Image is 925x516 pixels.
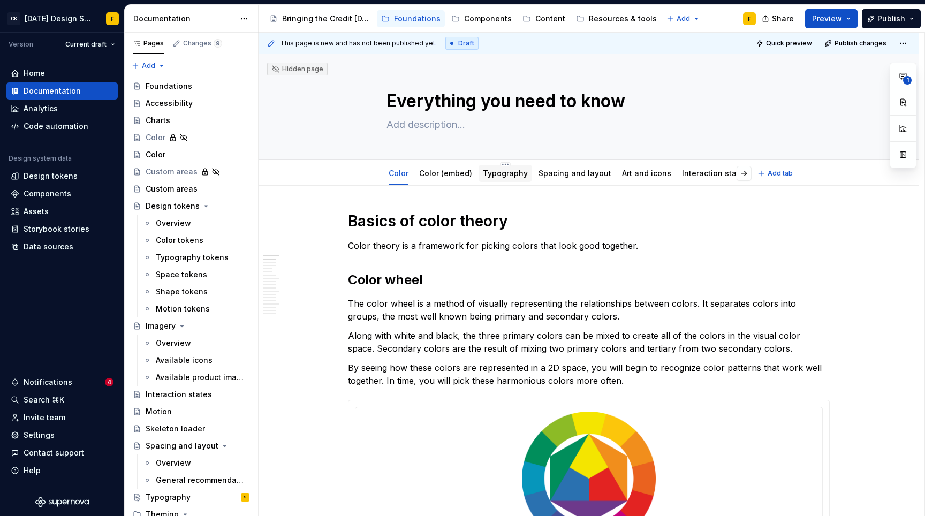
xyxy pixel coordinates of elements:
span: Current draft [65,40,107,49]
div: Space tokens [156,269,207,280]
span: Preview [812,13,842,24]
a: Overview [139,335,254,352]
button: Add tab [754,166,798,181]
button: Quick preview [753,36,817,51]
div: Available product imagery [156,372,244,383]
a: Spacing and layout [128,437,254,454]
span: This page is new and has not been published yet. [280,39,437,48]
a: Assets [6,203,118,220]
p: Color theory is a framework for picking colors that look good together. [348,239,830,252]
a: Color [389,169,408,178]
button: Share [756,9,801,28]
a: Overview [139,454,254,472]
a: Typography tokens [139,249,254,266]
div: S [244,492,247,503]
a: Motion [128,403,254,420]
div: Version [9,40,33,49]
button: Contact support [6,444,118,461]
div: F [111,14,114,23]
p: The color wheel is a method of visually representing the relationships between colors. It separat... [348,297,830,323]
a: Settings [6,427,118,444]
div: Analytics [24,103,58,114]
a: Shape tokens [139,283,254,300]
a: Color [128,129,254,146]
p: By seeing how these colors are represented in a 2D space, you will begin to recognize color patte... [348,361,830,387]
span: Publish [877,13,905,24]
div: Components [24,188,71,199]
div: Changes [183,39,222,48]
div: Documentation [24,86,81,96]
div: Storybook stories [24,224,89,234]
span: Share [772,13,794,24]
a: Color tokens [139,232,254,249]
div: Contact support [24,447,84,458]
div: Typography tokens [156,252,229,263]
button: Preview [805,9,858,28]
div: Typography [146,492,191,503]
a: Art and icons [622,169,671,178]
span: Publish changes [835,39,886,48]
span: Quick preview [766,39,812,48]
span: Add [142,62,155,70]
div: Bringing the Credit [DATE] brand to life across products [282,13,370,24]
div: Typography [479,162,532,184]
div: Skeleton loader [146,423,205,434]
div: Interaction states [678,162,753,184]
a: Content [518,10,570,27]
div: Invite team [24,412,65,423]
button: Add [128,58,169,73]
div: Color [146,132,165,143]
a: Typography [483,169,528,178]
div: Spacing and layout [146,441,218,451]
a: Analytics [6,100,118,117]
a: Components [447,10,516,27]
h2: Color wheel [348,271,830,289]
button: Notifications4 [6,374,118,391]
div: Page tree [265,8,661,29]
div: Spacing and layout [534,162,616,184]
a: Documentation [6,82,118,100]
div: Overview [156,218,191,229]
span: Add tab [768,169,793,178]
div: Color [146,149,165,160]
button: CK[DATE] Design SystemF [2,7,122,30]
a: Skeleton loader [128,420,254,437]
h1: Basics of color theory [348,211,830,231]
span: Add [677,14,690,23]
a: Design tokens [6,168,118,185]
div: Charts [146,115,170,126]
div: Overview [156,458,191,468]
button: Current draft [60,37,120,52]
a: TypographyS [128,489,254,506]
div: Imagery [146,321,176,331]
svg: Supernova Logo [35,497,89,507]
div: Assets [24,206,49,217]
a: Data sources [6,238,118,255]
div: Help [24,465,41,476]
a: Interaction states [128,386,254,403]
div: Design system data [9,154,72,163]
div: Color [384,162,413,184]
div: Content [535,13,565,24]
span: 4 [105,378,113,386]
button: Search ⌘K [6,391,118,408]
a: Custom areas [128,180,254,198]
a: Accessibility [128,95,254,112]
div: Design tokens [24,171,78,181]
button: Publish [862,9,921,28]
div: Design tokens [146,201,200,211]
button: Publish changes [821,36,891,51]
a: Interaction states [682,169,748,178]
a: Imagery [128,317,254,335]
div: General recommendations [156,475,244,485]
a: Bringing the Credit [DATE] brand to life across products [265,10,375,27]
a: Home [6,65,118,82]
span: 9 [214,39,222,48]
div: Settings [24,430,55,441]
div: Code automation [24,121,88,132]
a: Spacing and layout [539,169,611,178]
a: Storybook stories [6,221,118,238]
a: Design tokens [128,198,254,215]
button: Add [663,11,703,26]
